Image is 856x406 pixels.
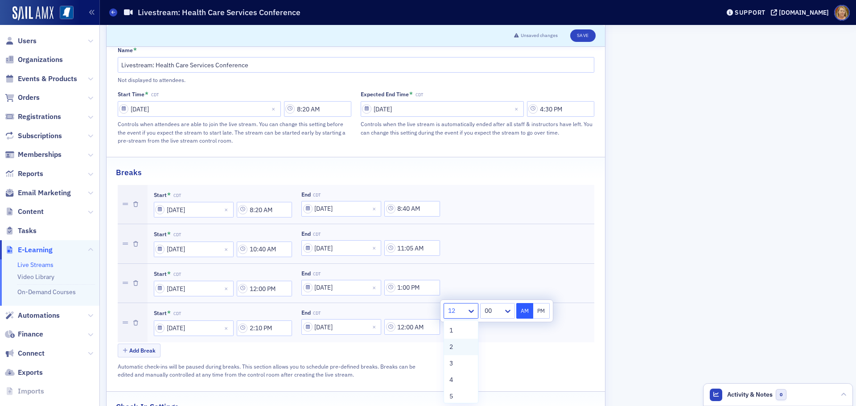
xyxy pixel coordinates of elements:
[118,91,144,98] div: Start Time
[512,101,524,117] button: Close
[5,245,53,255] a: E-Learning
[5,329,43,339] a: Finance
[301,191,311,198] div: End
[151,92,159,98] span: CDT
[154,231,167,238] div: Start
[735,8,765,16] div: Support
[53,6,74,21] a: View Homepage
[118,47,133,53] div: Name
[18,386,44,396] span: Imports
[5,207,44,217] a: Content
[313,271,321,277] span: CDT
[409,90,413,98] abbr: This field is required
[384,319,440,335] input: 00:00 AM
[118,120,351,144] div: Controls when attendees are able to join the live stream. You can change this setting before the ...
[118,362,417,379] div: Automatic check-ins will be paused during breaks. This section allows you to schedule pre-defined...
[118,101,281,117] input: MM/DD/YYYY
[222,242,234,257] button: Close
[18,207,44,217] span: Content
[5,311,60,320] a: Automations
[449,392,453,401] span: 5
[834,5,850,21] span: Profile
[12,6,53,21] img: SailAMX
[384,280,440,295] input: 00:00 AM
[118,344,161,357] button: Add Break
[384,240,440,256] input: 00:00 AM
[17,261,53,269] a: Live Streams
[18,74,77,84] span: Events & Products
[269,101,281,117] button: Close
[5,36,37,46] a: Users
[5,112,61,122] a: Registrations
[167,270,171,278] abbr: This field is required
[301,270,311,277] div: End
[313,311,321,316] span: CDT
[18,188,71,198] span: Email Marketing
[18,349,45,358] span: Connect
[521,32,558,39] span: Unsaved changes
[17,273,54,281] a: Video Library
[173,232,181,238] span: CDT
[5,93,40,103] a: Orders
[138,7,300,18] h1: Livestream: Health Care Services Conference
[222,281,234,296] button: Close
[18,93,40,103] span: Orders
[5,74,77,84] a: Events & Products
[369,319,381,335] button: Close
[154,281,234,296] input: MM/DD/YYYY
[369,280,381,295] button: Close
[237,242,292,257] input: 00:00 AM
[18,36,37,46] span: Users
[449,375,453,385] span: 4
[5,169,43,179] a: Reports
[570,29,596,42] button: Save
[18,368,43,377] span: Exports
[18,245,53,255] span: E-Learning
[361,101,524,117] input: MM/DD/YYYY
[301,280,381,295] input: MM/DD/YYYY
[361,91,409,98] div: Expected End Time
[449,359,453,368] span: 3
[118,76,417,84] div: Not displayed to attendees.
[449,326,453,335] span: 1
[237,320,292,336] input: 00:00 AM
[5,55,63,65] a: Organizations
[527,101,594,117] input: 00:00 AM
[5,131,62,141] a: Subscriptions
[301,230,311,237] div: End
[313,193,321,198] span: CDT
[369,201,381,217] button: Close
[361,120,594,136] div: Controls when the live stream is automatically ended after all staff & instructors have left. You...
[5,368,43,377] a: Exports
[154,202,234,217] input: MM/DD/YYYY
[5,386,44,396] a: Imports
[5,150,62,160] a: Memberships
[173,311,181,316] span: CDT
[369,240,381,256] button: Close
[301,201,381,217] input: MM/DD/YYYY
[301,319,381,335] input: MM/DD/YYYY
[384,201,440,217] input: 00:00 AM
[173,272,181,277] span: CDT
[154,310,167,316] div: Start
[18,55,63,65] span: Organizations
[222,202,234,217] button: Close
[771,9,832,16] button: [DOMAIN_NAME]
[301,309,311,316] div: End
[133,46,137,54] abbr: This field is required
[173,193,181,198] span: CDT
[18,112,61,122] span: Registrations
[154,242,234,257] input: MM/DD/YYYY
[18,311,60,320] span: Automations
[18,329,43,339] span: Finance
[167,191,171,199] abbr: This field is required
[154,271,167,277] div: Start
[516,303,533,319] button: AM
[301,240,381,256] input: MM/DD/YYYY
[5,226,37,236] a: Tasks
[18,131,62,141] span: Subscriptions
[116,167,142,178] h2: Breaks
[167,230,171,238] abbr: This field is required
[727,390,773,399] span: Activity & Notes
[222,320,234,336] button: Close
